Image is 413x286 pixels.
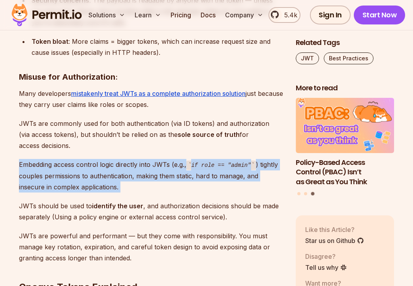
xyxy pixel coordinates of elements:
[305,225,364,234] p: Like this Article?
[19,118,283,151] p: JWTs are commonly used for both authentication (via ID tokens) and authorization (via access toke...
[19,200,283,222] p: JWTs should be used to , and authorization decisions should be made separately (Using a policy en...
[19,159,283,193] p: Embedding access control logic directly into JWTs (e.g., ) tightly couples permissions to authent...
[19,71,283,83] h3: :
[19,88,283,110] p: Many developers just because they carry user claims like roles or scopes.
[311,192,314,195] button: Go to slide 3
[324,52,374,64] a: Best Practices
[85,7,128,23] button: Solutions
[32,36,283,58] div: : More claims = bigger tokens, which can increase request size and cause issues (especially in HT...
[197,7,219,23] a: Docs
[131,7,164,23] button: Learn
[19,230,283,264] p: JWTs are powerful and performant — but they come with responsibility. You must manage key rotatio...
[296,98,394,153] img: Policy-Based Access Control (PBAC) Isn’t as Great as You Think
[8,2,85,28] img: Permit logo
[304,192,307,195] button: Go to slide 2
[71,90,246,97] a: mistakenly treat JWTs as a complete authorization solution
[305,236,364,245] a: Star us on Github
[296,38,394,48] h2: Related Tags
[305,252,347,261] p: Disagree?
[167,7,194,23] a: Pricing
[296,98,394,196] div: Posts
[280,10,297,20] span: 5.4k
[305,263,347,272] a: Tell us why
[296,83,394,93] h2: More to read
[296,98,394,187] li: 3 of 3
[32,37,68,45] strong: Token bloat
[354,6,405,24] a: Start Now
[310,6,351,24] a: Sign In
[297,192,300,195] button: Go to slide 1
[222,7,267,23] button: Company
[296,98,394,187] a: Policy-Based Access Control (PBAC) Isn’t as Great as You ThinkPolicy-Based Access Control (PBAC) ...
[178,131,240,138] strong: sole source of truth
[268,7,300,23] a: 5.4k
[296,52,319,64] a: JWT
[92,202,143,210] strong: identify the user
[296,157,394,187] h3: Policy-Based Access Control (PBAC) Isn’t as Great as You Think
[186,161,256,170] code: if role == "admin"
[19,72,115,82] strong: Misuse for Authorization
